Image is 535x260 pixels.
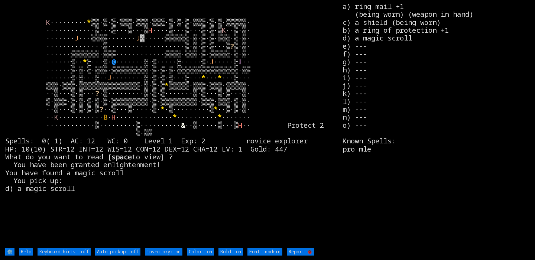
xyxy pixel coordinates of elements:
font: H [238,120,242,130]
input: Auto-pickup: off [95,248,140,256]
larn: ········· ▒▒·▒·▒·▒▒▒·▒▒▒·▒▒▒·▒·▒·▒·▒▒▒·▒·▒·▒▒▒▒▒· ············▒···▒···▒···▒ ····▒···▒···▒·▒·▒ ··▒... [5,3,342,247]
input: ⚙️ [5,248,14,256]
font: @ [111,57,116,66]
font: H [111,112,116,122]
input: Report 🐞 [287,248,314,256]
input: Help [19,248,33,256]
font: ! [238,57,242,66]
input: Inventory: on [145,248,182,256]
font: ? [99,104,103,114]
input: Bold: on [218,248,243,256]
font: ? [230,41,234,51]
stats: a) ring mail +1 (being worn) (weapon in hand) c) a shield (being worn) b) a ring of protection +1... [343,3,530,247]
font: K [46,17,50,27]
font: & [181,120,185,130]
font: K [54,112,58,122]
font: J [136,33,140,43]
font: H [148,25,152,35]
input: Keyboard hints: off [38,248,91,256]
input: Color: on [187,248,214,256]
input: Font: modern [247,248,282,256]
font: ? [95,88,99,98]
font: J [75,33,79,43]
font: J [210,57,214,66]
b: space [111,152,132,162]
font: B [103,112,107,122]
font: K [222,25,226,35]
font: J [107,73,111,82]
